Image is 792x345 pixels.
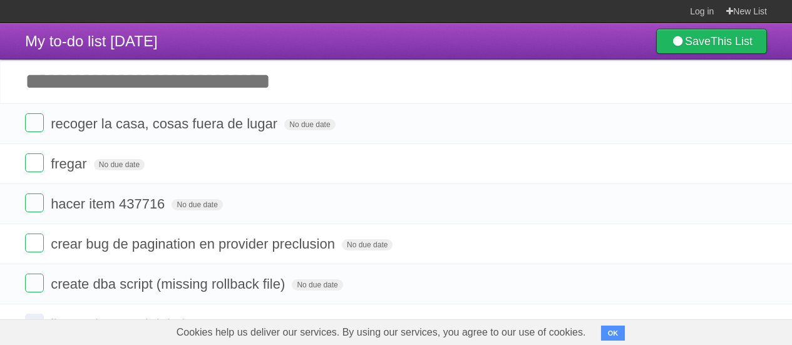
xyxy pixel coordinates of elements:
[711,35,753,48] b: This List
[25,314,44,332] label: Done
[51,276,288,292] span: create dba script (missing rollback file)
[51,236,338,252] span: crear bug de pagination en provider preclusion
[25,193,44,212] label: Done
[172,199,222,210] span: No due date
[342,239,393,250] span: No due date
[25,33,158,49] span: My to-do list [DATE]
[164,320,599,345] span: Cookies help us deliver our services. By using our services, you agree to our use of cookies.
[25,234,44,252] label: Done
[292,279,342,291] span: No due date
[94,159,145,170] span: No due date
[51,316,200,332] span: llevar el carro al del aire
[601,326,625,341] button: OK
[25,274,44,292] label: Done
[25,153,44,172] label: Done
[25,113,44,132] label: Done
[284,119,335,130] span: No due date
[51,156,90,172] span: fregar
[51,196,168,212] span: hacer item 437716
[51,116,280,131] span: recoger la casa, cosas fuera de lugar
[656,29,767,54] a: SaveThis List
